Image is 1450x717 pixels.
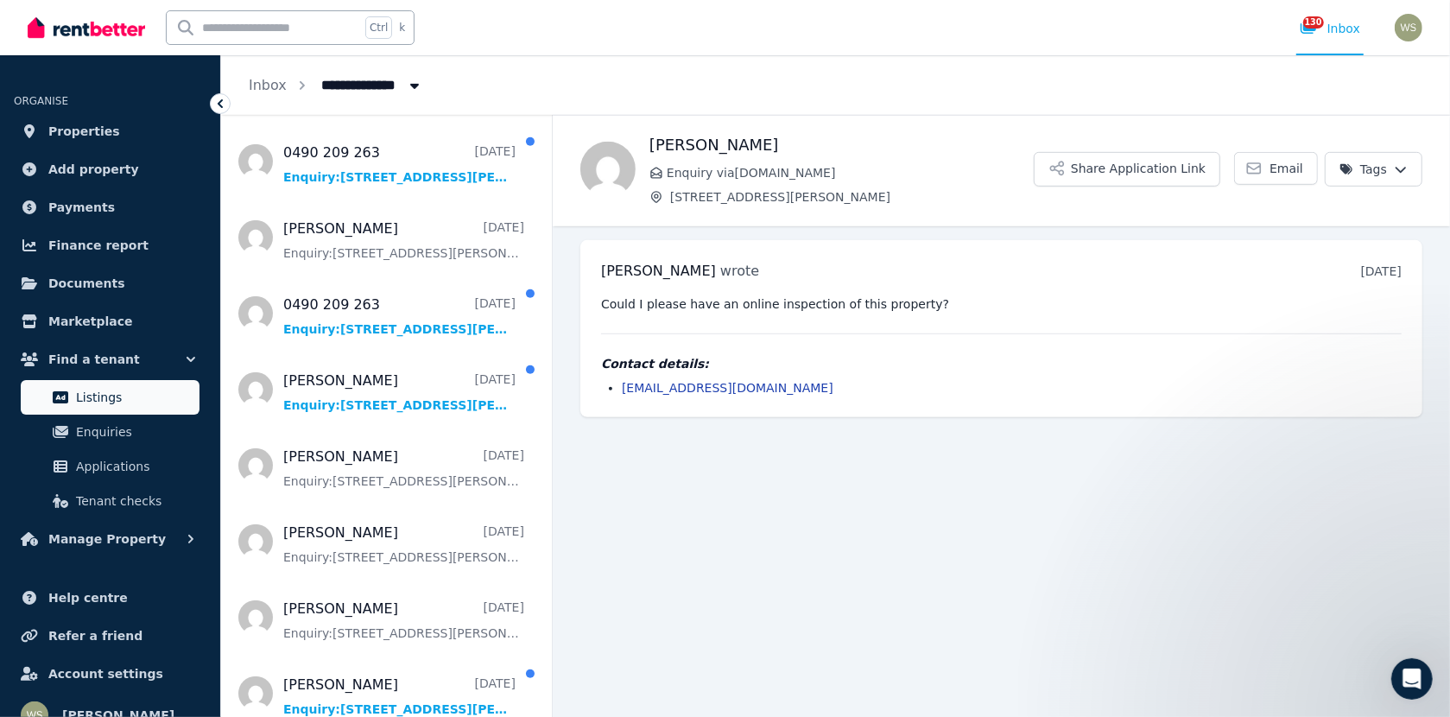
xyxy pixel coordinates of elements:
a: Add property [14,152,206,187]
a: Refer a friend [14,619,206,653]
span: [PERSON_NAME] [601,263,716,279]
span: Tags [1339,161,1387,178]
span: Properties [48,121,120,142]
span: Add property [48,159,139,180]
p: How can we help? [35,181,311,211]
span: Enquiry via [DOMAIN_NAME] [667,164,1034,181]
a: 0490 209 263[DATE]Enquiry:[STREET_ADDRESS][PERSON_NAME]. [283,143,516,186]
span: Search for help [35,423,140,441]
span: Finance report [48,235,149,256]
span: Marketplace [48,311,132,332]
div: The RentBetter Team [77,291,205,309]
span: Payments [48,197,115,218]
div: Lease Agreement [25,520,320,552]
pre: Could I please have an online inspection of this property? [601,295,1402,313]
button: Search for help [25,415,320,449]
h1: [PERSON_NAME] [649,133,1034,157]
img: Profile image for Earl [238,28,273,62]
iframe: Intercom live chat [1391,658,1433,700]
span: Help centre [48,587,128,608]
span: k [399,21,405,35]
span: Applications [76,456,193,477]
span: [STREET_ADDRESS][PERSON_NAME] [670,188,1034,206]
div: Rental Payments - How They Work [25,456,320,488]
button: Share Application Link [1034,152,1220,187]
span: Email [1270,160,1303,177]
img: Profile image for Rochelle [206,28,240,62]
a: Enquiries [21,415,199,449]
a: [PERSON_NAME][DATE]Enquiry:[STREET_ADDRESS][PERSON_NAME]. [283,523,524,566]
a: Finance report [14,228,206,263]
span: Account settings [48,663,163,684]
span: Messages [143,582,203,594]
div: Profile image for The RentBetter TeamWas that helpful?The RentBetter Team•[DATE] [18,259,327,323]
a: Email [1234,152,1318,185]
a: [EMAIL_ADDRESS][DOMAIN_NAME] [622,381,833,395]
div: Send us a message [35,347,288,365]
span: 130 [1303,16,1324,29]
span: ORGANISE [14,95,68,107]
a: [PERSON_NAME][DATE]Enquiry:[STREET_ADDRESS][PERSON_NAME]. [283,599,524,642]
img: Whitney Smith [1395,14,1422,41]
a: Applications [21,449,199,484]
a: Documents [14,266,206,301]
a: Properties [14,114,206,149]
img: Priscilla Batey [580,142,636,197]
span: Help [274,582,301,594]
a: 0490 209 263[DATE]Enquiry:[STREET_ADDRESS][PERSON_NAME]. [283,295,516,338]
span: Listings [76,387,193,408]
img: Profile image for The RentBetter Team [35,274,70,308]
button: Messages [115,539,230,608]
span: Ctrl [365,16,392,39]
img: logo [35,33,160,60]
h4: Contact details: [601,355,1402,372]
span: Home [38,582,77,594]
div: • [DATE] [208,291,256,309]
div: We'll be back online in 1 hour [35,365,288,384]
span: Find a tenant [48,349,140,370]
span: Tenant checks [76,491,193,511]
span: Manage Property [48,529,166,549]
button: Tags [1325,152,1422,187]
span: Documents [48,273,125,294]
div: How much does it cost? [35,495,289,513]
time: [DATE] [1361,264,1402,278]
div: Rental Payments - How They Work [35,463,289,481]
a: Tenant checks [21,484,199,518]
button: Find a tenant [14,342,206,377]
a: Account settings [14,657,206,691]
div: Recent message [35,248,310,266]
span: wrote [720,263,759,279]
div: Recent messageProfile image for The RentBetter TeamWas that helpful?The RentBetter Team•[DATE] [17,233,328,324]
button: Manage Property [14,522,206,556]
button: Help [231,539,345,608]
a: Marketplace [14,304,206,339]
a: [PERSON_NAME][DATE]Enquiry:[STREET_ADDRESS][PERSON_NAME]. [283,447,524,490]
a: Listings [21,380,199,415]
div: Lease Agreement [35,527,289,545]
span: Was that helpful? [77,275,182,289]
span: Enquiries [76,422,193,442]
a: [PERSON_NAME][DATE]Enquiry:[STREET_ADDRESS][PERSON_NAME]. [283,371,516,414]
a: Inbox [249,77,287,93]
div: How much does it cost? [25,488,320,520]
span: Refer a friend [48,625,142,646]
a: Payments [14,190,206,225]
a: [PERSON_NAME][DATE]Enquiry:[STREET_ADDRESS][PERSON_NAME]. [283,219,524,262]
img: Profile image for Jeremy [271,28,306,62]
div: Inbox [1300,20,1360,37]
nav: Breadcrumb [221,56,451,115]
p: Hi [PERSON_NAME] 👋 [35,123,311,181]
div: Send us a messageWe'll be back online in 1 hour [17,333,328,398]
img: RentBetter [28,15,145,41]
a: Help centre [14,581,206,615]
